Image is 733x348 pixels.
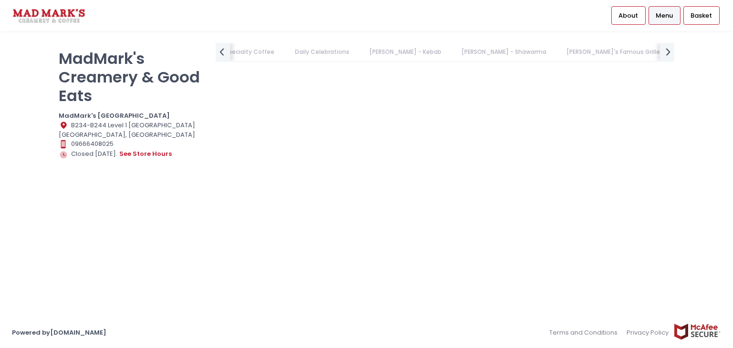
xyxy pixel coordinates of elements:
a: [PERSON_NAME] - Kebab [360,43,450,61]
a: Daily Celebrations [285,43,358,61]
a: Menu [649,6,681,24]
a: Specialty Coffee [216,43,284,61]
a: [PERSON_NAME] - Shawarma [452,43,556,61]
div: 09666408025 [59,139,204,149]
a: About [611,6,646,24]
button: see store hours [119,149,172,159]
span: Menu [656,11,673,20]
div: Closed [DATE]. [59,149,204,159]
div: B234-B244 Level 1 [GEOGRAPHIC_DATA] [GEOGRAPHIC_DATA], [GEOGRAPHIC_DATA] [59,121,204,140]
b: MadMark's [GEOGRAPHIC_DATA] [59,111,170,120]
span: Basket [691,11,712,20]
a: Privacy Policy [622,323,674,342]
p: MadMark's Creamery & Good Eats [59,49,204,105]
a: Terms and Conditions [549,323,622,342]
img: mcafee-secure [673,323,721,340]
a: [PERSON_NAME]'s Famous Grilled Works [557,43,693,61]
a: Powered by[DOMAIN_NAME] [12,328,106,337]
img: logo [12,7,86,24]
span: About [618,11,638,20]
